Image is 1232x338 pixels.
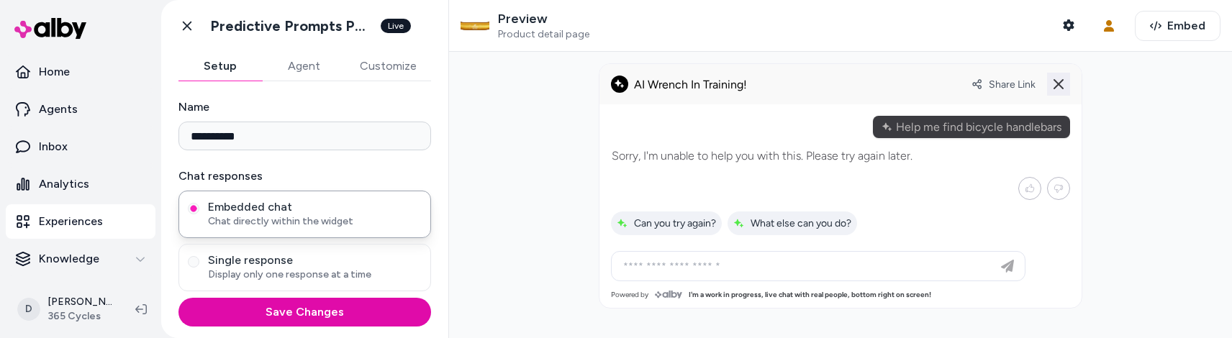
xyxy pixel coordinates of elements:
p: Home [39,63,70,81]
button: Agent [262,52,345,81]
p: Preview [498,11,589,27]
h1: Predictive Prompts PDP [210,17,372,35]
button: Single responseDisplay only one response at a time [188,256,199,268]
span: Embedded chat [208,200,422,214]
a: Analytics [6,167,155,201]
a: Experiences [6,204,155,239]
p: Analytics [39,175,89,193]
a: Home [6,55,155,89]
button: Customize [345,52,431,81]
p: [PERSON_NAME] [47,295,112,309]
img: alby Logo [14,18,86,39]
p: Knowledge [39,250,99,268]
p: Experiences [39,213,103,230]
p: Agents [39,101,78,118]
span: Single response [208,253,422,268]
button: Embedded chatChat directly within the widget [188,203,199,214]
span: D [17,298,40,321]
span: 365 Cycles [47,309,112,324]
button: Setup [178,52,262,81]
a: Agents [6,92,155,127]
button: Save Changes [178,298,431,326]
span: Chat directly within the widget [208,214,422,229]
label: Name [178,99,431,116]
button: Knowledge [6,242,155,276]
div: Live [381,19,411,33]
button: D[PERSON_NAME]365 Cycles [9,286,124,332]
a: Inbox [6,129,155,164]
span: Display only one response at a time [208,268,422,282]
img: Spank SPOON 800 SkyScraper Bar 75R Gold Aluminum - All Mountain Trail E-Bike [461,12,489,40]
span: Embed [1167,17,1205,35]
span: Product detail page [498,28,589,41]
button: Embed [1135,11,1220,41]
label: Chat responses [178,168,431,185]
p: Inbox [39,138,68,155]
